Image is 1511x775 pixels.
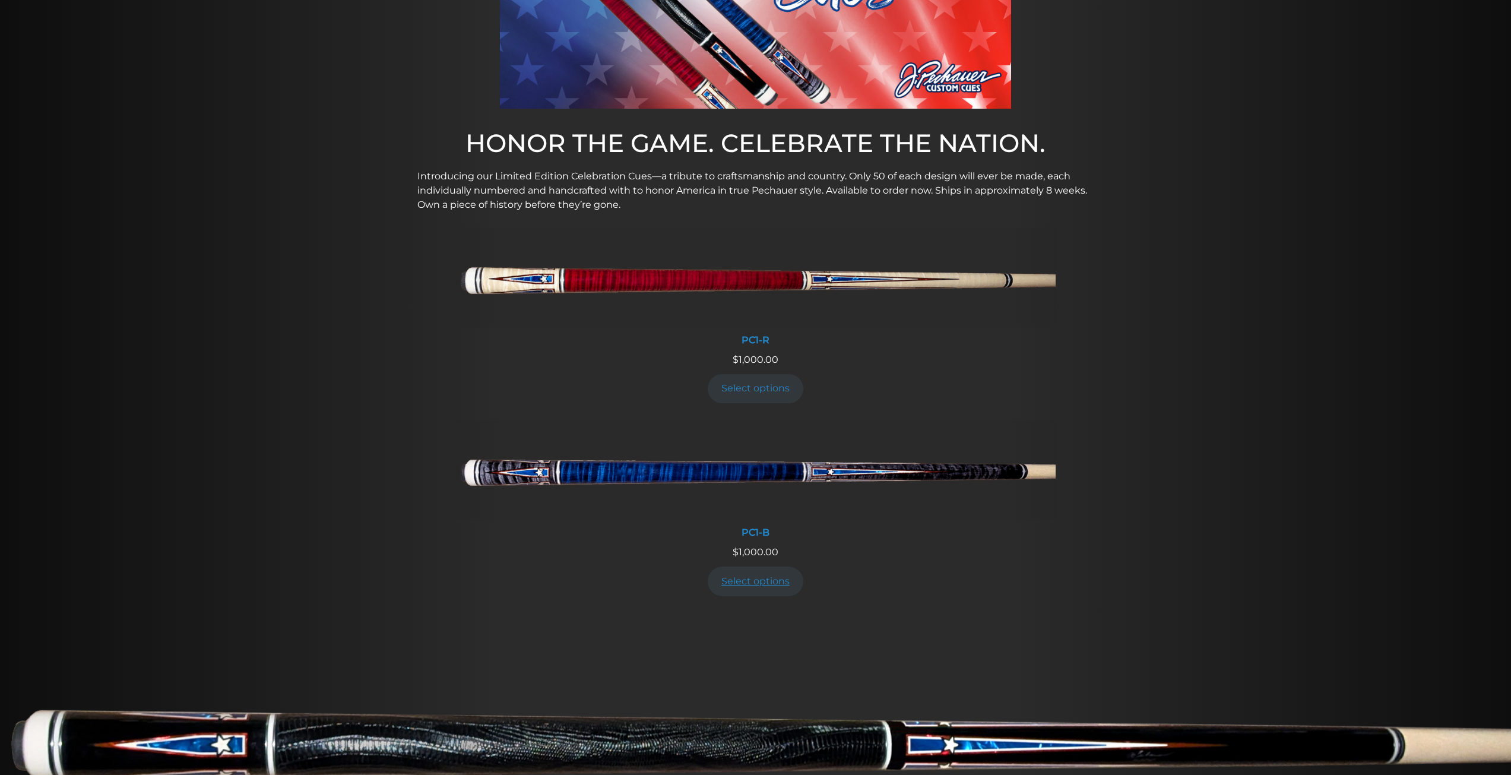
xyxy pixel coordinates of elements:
[456,527,1056,538] div: PC1-B
[733,354,778,365] span: 1,000.00
[733,546,778,558] span: 1,000.00
[733,354,739,365] span: $
[456,227,1056,353] a: PC1-R PC1-R
[456,227,1056,327] img: PC1-R
[417,169,1094,212] p: Introducing our Limited Edition Celebration Cues—a tribute to craftsmanship and country. Only 50 ...
[708,374,804,403] a: Add to cart: “PC1-R”
[733,546,739,558] span: $
[456,420,1056,520] img: PC1-B
[456,420,1056,545] a: PC1-B PC1-B
[708,567,804,596] a: Add to cart: “PC1-B”
[456,334,1056,346] div: PC1-R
